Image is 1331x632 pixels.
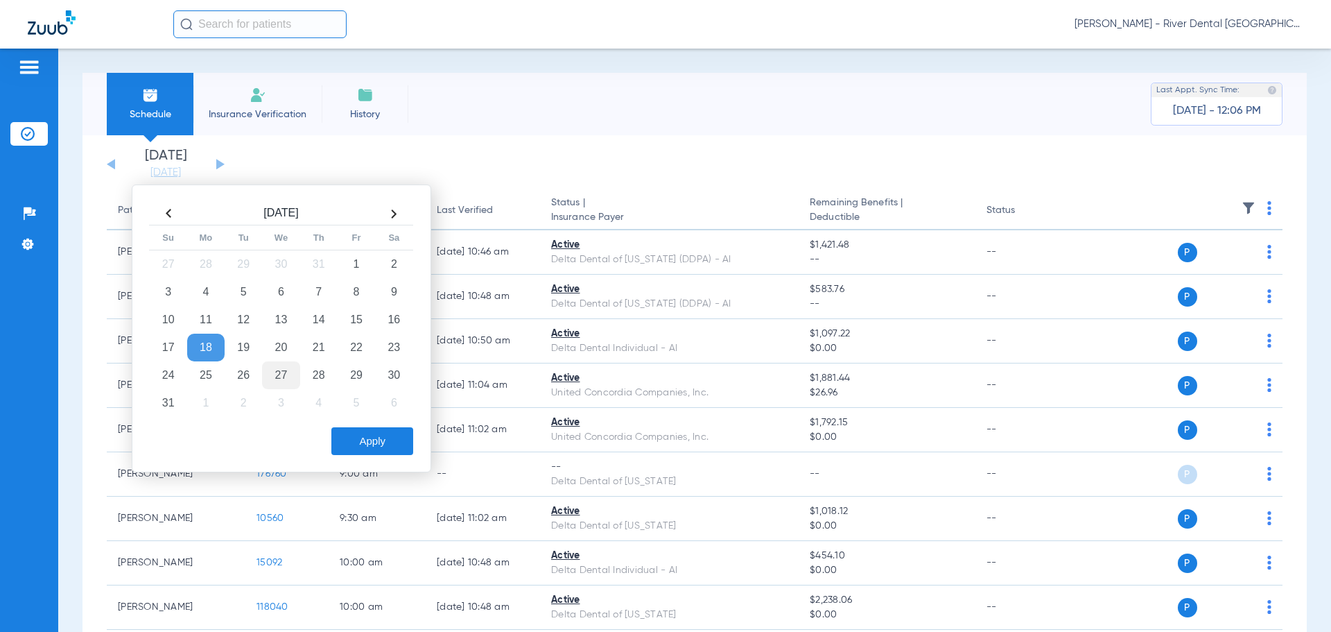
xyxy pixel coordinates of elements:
[1242,201,1255,215] img: filter.svg
[1178,420,1197,440] span: P
[204,108,311,121] span: Insurance Verification
[1075,17,1303,31] span: [PERSON_NAME] - River Dental [GEOGRAPHIC_DATA]
[173,10,347,38] input: Search for patients
[1178,465,1197,484] span: P
[329,497,426,541] td: 9:30 AM
[1178,376,1197,395] span: P
[551,371,788,386] div: Active
[1267,85,1277,95] img: last sync help info
[426,275,540,319] td: [DATE] 10:48 AM
[810,327,964,341] span: $1,097.22
[437,203,529,218] div: Last Verified
[1178,509,1197,529] span: P
[331,427,413,455] button: Apply
[975,275,1069,319] td: --
[1267,378,1271,392] img: group-dot-blue.svg
[1267,422,1271,436] img: group-dot-blue.svg
[329,541,426,586] td: 10:00 AM
[975,452,1069,497] td: --
[1178,332,1197,351] span: P
[810,608,964,622] span: $0.00
[810,253,964,267] span: --
[124,166,207,180] a: [DATE]
[1178,243,1197,262] span: P
[256,469,287,479] span: 176760
[810,519,964,533] span: $0.00
[118,203,234,218] div: Patient Name
[551,238,788,253] div: Active
[1156,83,1239,97] span: Last Appt. Sync Time:
[810,238,964,253] span: $1,421.48
[551,253,788,267] div: Delta Dental of [US_STATE] (DDPA) - AI
[810,386,964,400] span: $26.96
[117,108,183,121] span: Schedule
[256,602,288,612] span: 118040
[810,430,964,445] span: $0.00
[1267,334,1271,348] img: group-dot-blue.svg
[256,513,284,523] span: 10560
[1267,467,1271,481] img: group-dot-blue.svg
[810,282,964,297] span: $583.76
[18,59,40,76] img: hamburger-icon
[1178,554,1197,573] span: P
[107,497,245,541] td: [PERSON_NAME]
[551,341,788,356] div: Delta Dental Individual - AI
[551,327,788,341] div: Active
[1267,511,1271,525] img: group-dot-blue.svg
[810,371,964,386] span: $1,881.44
[332,108,398,121] span: History
[810,563,964,578] span: $0.00
[107,541,245,586] td: [PERSON_NAME]
[975,319,1069,364] td: --
[810,210,964,225] span: Deductible
[551,386,788,400] div: United Concordia Companies, Inc.
[810,504,964,519] span: $1,018.12
[551,430,788,445] div: United Concordia Companies, Inc.
[426,408,540,452] td: [DATE] 11:02 AM
[329,452,426,497] td: 9:00 AM
[551,416,788,430] div: Active
[1178,598,1197,617] span: P
[142,87,159,103] img: Schedule
[540,191,799,230] th: Status |
[426,452,540,497] td: --
[107,452,245,497] td: [PERSON_NAME]
[1173,104,1261,118] span: [DATE] - 12:06 PM
[1178,287,1197,307] span: P
[810,469,820,479] span: --
[551,475,788,489] div: Delta Dental of [US_STATE]
[1267,289,1271,303] img: group-dot-blue.svg
[1262,565,1331,632] iframe: Chat Widget
[810,549,964,563] span: $454.10
[551,608,788,622] div: Delta Dental of [US_STATE]
[551,549,788,563] div: Active
[1267,245,1271,259] img: group-dot-blue.svg
[107,586,245,630] td: [PERSON_NAME]
[975,364,1069,408] td: --
[551,282,788,297] div: Active
[551,593,788,608] div: Active
[551,563,788,578] div: Delta Dental Individual - AI
[1267,201,1271,215] img: group-dot-blue.svg
[975,586,1069,630] td: --
[810,341,964,356] span: $0.00
[426,319,540,364] td: [DATE] 10:50 AM
[1267,556,1271,570] img: group-dot-blue.svg
[975,497,1069,541] td: --
[250,87,266,103] img: Manual Insurance Verification
[975,230,1069,275] td: --
[799,191,975,230] th: Remaining Benefits |
[551,210,788,225] span: Insurance Payer
[437,203,493,218] div: Last Verified
[357,87,374,103] img: History
[124,149,207,180] li: [DATE]
[810,593,964,608] span: $2,238.06
[426,230,540,275] td: [DATE] 10:46 AM
[551,504,788,519] div: Active
[551,460,788,475] div: --
[975,191,1069,230] th: Status
[551,519,788,533] div: Delta Dental of [US_STATE]
[187,203,375,225] th: [DATE]
[118,203,179,218] div: Patient Name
